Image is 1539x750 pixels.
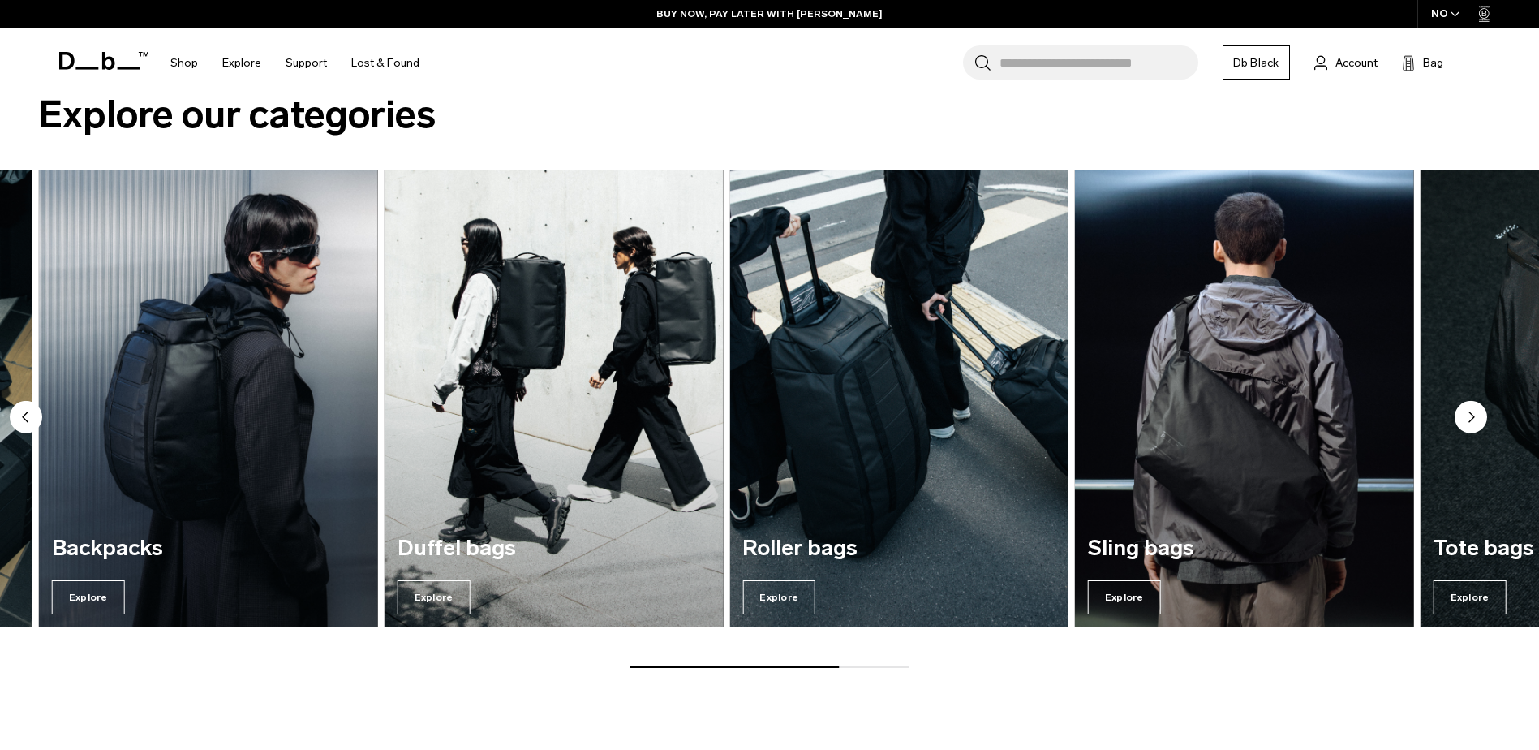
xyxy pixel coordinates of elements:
[729,170,1068,627] a: Roller bags Explore
[39,170,378,627] a: Backpacks Explore
[742,580,815,614] span: Explore
[1088,537,1401,561] h3: Sling bags
[1088,580,1161,614] span: Explore
[1075,170,1414,627] div: 6 / 7
[351,34,419,92] a: Lost & Found
[52,537,365,561] h3: Backpacks
[656,6,883,21] a: BUY NOW, PAY LATER WITH [PERSON_NAME]
[170,34,198,92] a: Shop
[729,170,1068,627] div: 5 / 7
[742,537,1055,561] h3: Roller bags
[39,86,1500,144] h2: Explore our categories
[52,580,125,614] span: Explore
[1314,53,1378,72] a: Account
[1402,53,1443,72] button: Bag
[385,170,724,627] div: 4 / 7
[385,170,724,627] a: Duffel bags Explore
[222,34,261,92] a: Explore
[286,34,327,92] a: Support
[1075,170,1414,627] a: Sling bags Explore
[39,170,378,627] div: 3 / 7
[1455,400,1487,436] button: Next slide
[1434,580,1507,614] span: Explore
[1423,54,1443,71] span: Bag
[398,580,471,614] span: Explore
[1223,45,1290,80] a: Db Black
[1335,54,1378,71] span: Account
[398,537,711,561] h3: Duffel bags
[158,28,432,98] nav: Main Navigation
[10,400,42,436] button: Previous slide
